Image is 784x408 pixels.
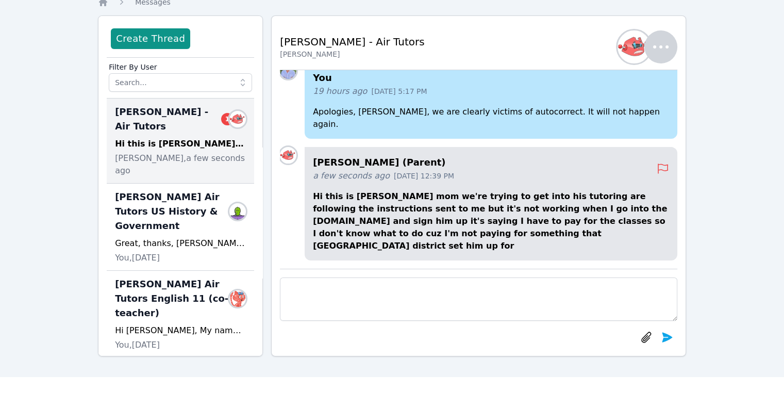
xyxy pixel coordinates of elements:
[115,339,160,351] span: You, [DATE]
[229,111,246,127] img: Babara Burch
[115,252,160,264] span: You, [DATE]
[280,49,424,59] div: [PERSON_NAME]
[313,190,669,252] p: Hi this is [PERSON_NAME] mom we're trying to get into his tutoring are following the instructions...
[313,85,367,97] span: 19 hours ago
[313,155,657,170] h4: [PERSON_NAME] (Parent)
[313,106,669,130] p: Apologies, [PERSON_NAME], we are clearly victims of autocorrect. It will not happen again.
[111,28,190,49] button: Create Thread
[107,271,254,358] div: [PERSON_NAME] Air Tutors English 11 (co-teacher)Thomas DietzHi [PERSON_NAME], My name is [PERSON_...
[115,138,246,150] div: Hi this is [PERSON_NAME] mom we're trying to get into his tutoring are following the instructions...
[371,86,427,96] span: [DATE] 5:17 PM
[115,277,233,320] span: [PERSON_NAME] Air Tutors English 11 (co-teacher)
[624,30,677,63] button: Babara Burch
[107,99,254,184] div: [PERSON_NAME] - Air Tutors1Babara BurchHi this is [PERSON_NAME] mom we're trying to get into his ...
[115,324,246,337] div: Hi [PERSON_NAME], My name is [PERSON_NAME], and I will be working as [PERSON_NAME] tutor in Engli...
[280,62,296,79] img: Matthew Fisher
[115,190,233,233] span: [PERSON_NAME] Air Tutors US History & Government
[313,170,390,182] span: a few seconds ago
[618,30,650,63] img: Babara Burch
[115,237,246,250] div: Great, thanks, [PERSON_NAME]. My email is [EMAIL_ADDRESS][DOMAIN_NAME]. I'm excited to get started.
[107,184,254,271] div: [PERSON_NAME] Air Tutors US History & GovernmentTony ButtinoGreat, thanks, [PERSON_NAME]. My emai...
[229,203,246,220] img: Tony Buttino
[280,35,424,49] h2: [PERSON_NAME] - Air Tutors
[229,290,246,307] img: Thomas Dietz
[394,171,454,181] span: [DATE] 12:39 PM
[313,71,669,85] h4: You
[115,152,246,177] span: [PERSON_NAME], a few seconds ago
[109,73,252,92] input: Search...
[280,147,296,164] img: Babara Burch
[115,105,233,134] span: [PERSON_NAME] - Air Tutors
[221,113,233,125] span: 1
[109,58,252,73] label: Filter By User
